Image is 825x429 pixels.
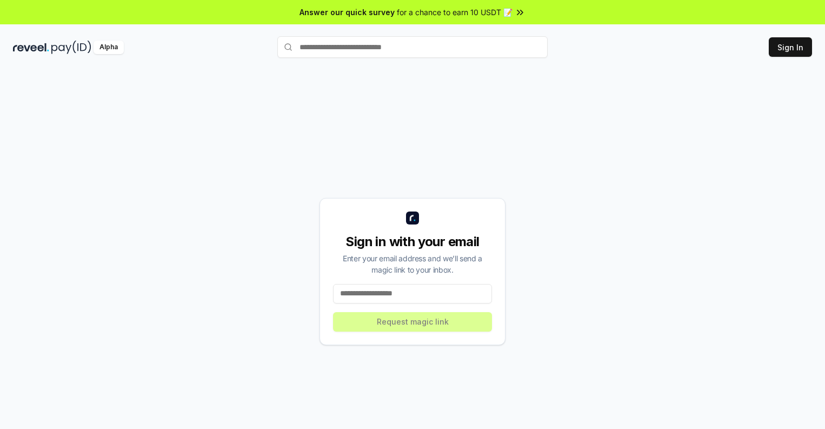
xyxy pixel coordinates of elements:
[13,41,49,54] img: reveel_dark
[333,253,492,275] div: Enter your email address and we’ll send a magic link to your inbox.
[397,6,513,18] span: for a chance to earn 10 USDT 📝
[94,41,124,54] div: Alpha
[51,41,91,54] img: pay_id
[406,212,419,225] img: logo_small
[300,6,395,18] span: Answer our quick survey
[333,233,492,250] div: Sign in with your email
[769,37,812,57] button: Sign In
